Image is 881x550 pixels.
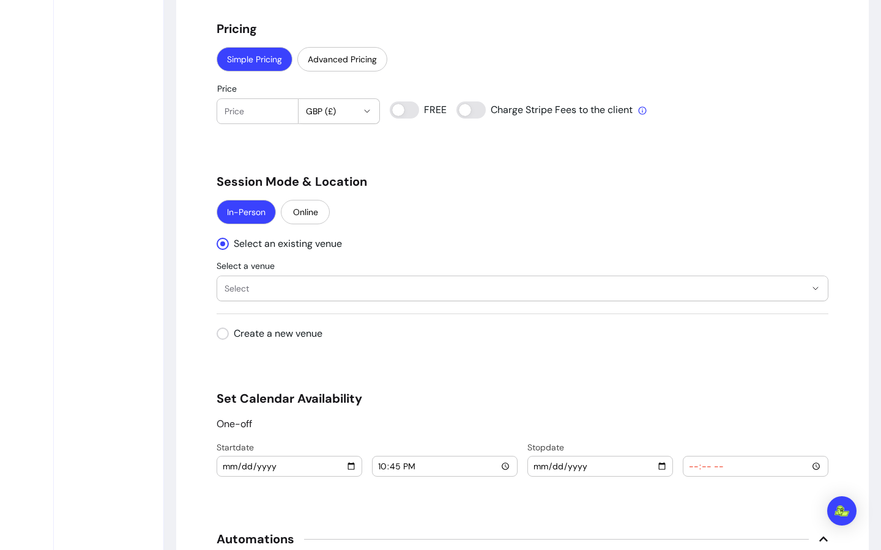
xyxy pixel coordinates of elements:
[281,200,330,224] button: Online
[527,441,828,453] p: Stop date
[217,83,237,94] span: Price
[217,276,828,301] button: Select
[456,101,634,119] input: Charge Stripe Fees to the client
[217,200,276,224] button: In-Person
[217,390,828,407] h5: Set Calendar Availability
[306,105,358,117] span: GBP (£)
[225,105,291,117] input: Price
[390,101,446,119] input: FREE
[299,99,380,123] button: GBP (£)
[225,282,806,295] span: Select
[217,530,294,548] span: Automations
[827,496,857,526] div: Open Intercom Messenger
[217,260,280,272] label: Select a venue
[217,417,252,431] p: One-off
[297,47,387,71] button: Advanced Pricing
[217,173,828,190] h5: Session Mode & Location
[217,441,518,453] p: Start date
[217,321,333,346] input: Create a new venue
[217,232,352,256] input: Select an existing venue
[217,47,292,71] button: Simple Pricing
[217,20,828,37] h5: Pricing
